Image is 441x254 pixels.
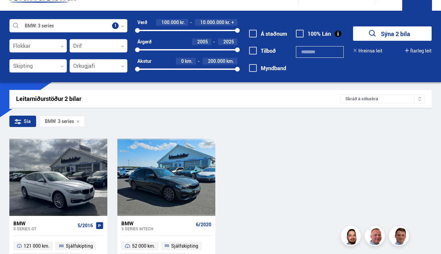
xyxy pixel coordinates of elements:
[208,58,225,64] span: 200.000
[197,38,208,45] span: 2005
[223,38,234,45] span: 2025
[225,20,230,25] span: kr.
[45,119,74,124] span: 3 series
[196,222,211,227] span: 6/2020
[9,116,36,127] div: Sía
[13,220,75,226] div: BMW
[66,242,93,250] span: Sjálfskipting
[16,95,340,102] div: Leitarniðurstöður 2 bílar
[342,227,362,247] img: nhp88E3Fdnt1Opn2.png
[45,119,56,124] div: BMW
[171,242,198,250] span: Sjálfskipting
[137,39,151,44] div: Árgerð
[13,226,75,231] div: 3 series GT
[132,242,155,250] span: 52 000 km.
[121,220,193,226] div: BMW
[185,58,193,64] span: km.
[340,94,425,103] div: Skráð á söluskrá
[296,31,331,37] label: 100% Lán
[390,227,410,247] img: FbJEzSuNWCJXmdc-.webp
[200,19,224,25] span: 10.000.000
[161,19,179,25] span: 100.000
[5,3,25,23] button: Opna LiveChat spjallviðmót
[353,48,382,53] button: Hreinsa leit
[180,20,185,25] span: kr.
[78,223,93,228] span: 5/2016
[137,20,147,25] div: Verð
[405,48,432,53] button: Ítarleg leit
[231,20,234,25] span: +
[121,226,193,231] div: 3 series MTECH
[353,26,432,41] button: Sýna 2 bíla
[249,31,287,37] label: Á staðnum
[226,58,234,64] span: km.
[249,48,276,54] label: Tilboð
[181,58,184,64] span: 0
[24,242,49,250] span: 121 000 km.
[249,65,286,71] label: Myndband
[366,227,386,247] img: siFngHWaQ9KaOqBr.png
[137,58,151,64] div: Akstur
